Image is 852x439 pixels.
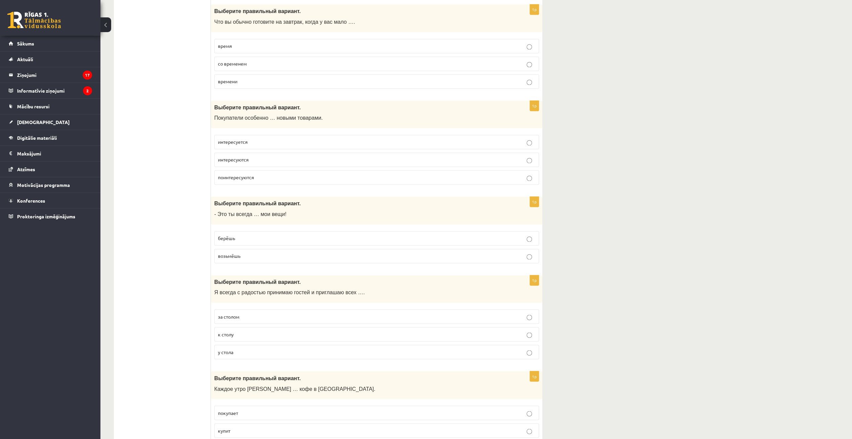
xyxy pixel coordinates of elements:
span: Выберите правильный вариант. [214,8,301,14]
a: Atzīmes [9,161,92,177]
p: 1p [530,196,539,207]
span: Atzīmes [17,166,35,172]
i: 17 [83,71,92,80]
input: время [527,44,532,49]
span: Sākums [17,40,34,46]
span: берёшь [218,235,235,241]
a: [DEMOGRAPHIC_DATA] [9,114,92,130]
legend: Ziņojumi [17,67,92,83]
a: Ziņojumi17 [9,67,92,83]
a: Aktuāli [9,51,92,67]
span: Каждое утро [PERSON_NAME] … кофе в [GEOGRAPHIC_DATA]. [214,386,375,392]
span: интересуется [218,139,248,145]
a: Rīgas 1. Tālmācības vidusskola [7,12,61,28]
p: 1p [530,371,539,381]
span: Что вы обычно готовите на завтрак, когда у вас мало …. [214,19,355,25]
a: Maksājumi [9,146,92,161]
span: времени [218,78,237,84]
input: времени [527,80,532,85]
input: к столу [527,332,532,338]
a: Mācību resursi [9,99,92,114]
a: Konferences [9,193,92,208]
input: интересуются [527,158,532,163]
span: к столу [218,331,234,337]
span: Выберите правильный вариант. [214,279,301,285]
span: Выберите правильный вариант. [214,375,301,381]
span: Выберите правильный вариант. [214,201,301,206]
input: за столом [527,315,532,320]
span: возьмёшь [218,253,240,259]
input: интересуется [527,140,532,145]
span: Покупатели особенно … новыми товарами. [214,115,323,121]
p: 1p [530,275,539,286]
span: Я всегда с радостью принимаю гостей и приглашаю всех …. [214,290,365,295]
legend: Maksājumi [17,146,92,161]
span: интересуются [218,156,249,162]
a: Sākums [9,36,92,51]
a: Informatīvie ziņojumi2 [9,83,92,98]
span: Proktoringa izmēģinājums [17,213,75,219]
input: берёшь [527,236,532,242]
span: Mācību resursi [17,103,50,109]
legend: Informatīvie ziņojumi [17,83,92,98]
input: у стола [527,350,532,355]
input: возьмёшь [527,254,532,259]
input: покупает [527,411,532,416]
span: - Это ты всегда … мои вещи! [214,211,287,217]
span: Aktuāli [17,56,33,62]
span: купит [218,427,230,433]
span: Digitālie materiāli [17,135,57,141]
a: Digitālie materiāli [9,130,92,145]
input: купит [527,429,532,434]
span: время [218,43,232,49]
p: 1p [530,100,539,111]
span: за столом [218,313,239,319]
input: со временем [527,62,532,67]
span: Konferences [17,198,45,204]
span: со временем [218,61,247,67]
span: у стола [218,349,233,355]
span: поинтересуются [218,174,254,180]
span: Выберите правильный вариант. [214,105,301,110]
p: 1p [530,4,539,15]
i: 2 [83,86,92,95]
span: [DEMOGRAPHIC_DATA] [17,119,70,125]
span: Motivācijas programma [17,182,70,188]
span: покупает [218,410,238,416]
a: Motivācijas programma [9,177,92,193]
input: поинтересуются [527,176,532,181]
a: Proktoringa izmēģinājums [9,209,92,224]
